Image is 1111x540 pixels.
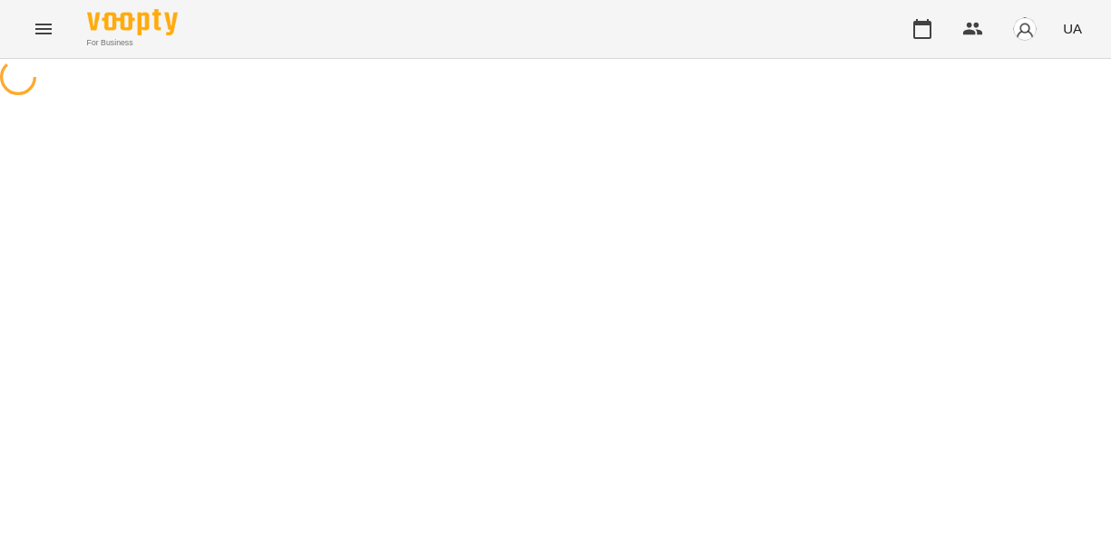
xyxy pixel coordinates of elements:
span: For Business [87,37,178,49]
button: UA [1056,12,1089,45]
button: Menu [22,7,65,51]
span: UA [1063,19,1082,38]
img: Voopty Logo [87,9,178,35]
img: avatar_s.png [1012,16,1038,42]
